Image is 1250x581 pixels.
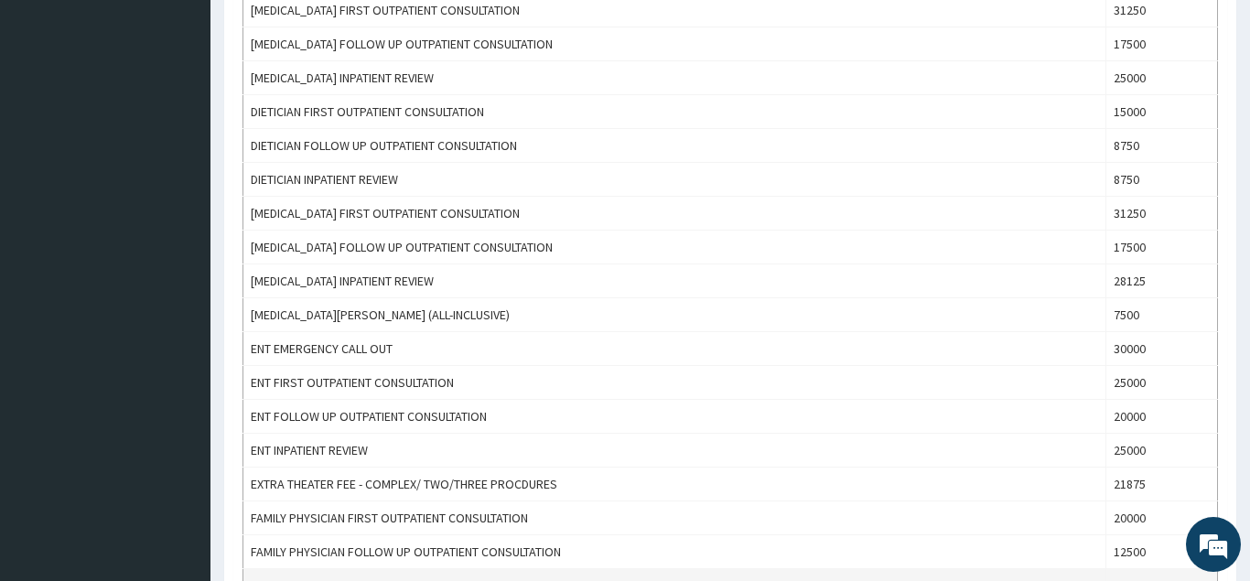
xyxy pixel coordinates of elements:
td: FAMILY PHYSICIAN FOLLOW UP OUTPATIENT CONSULTATION [243,535,1106,569]
td: FAMILY PHYSICIAN FIRST OUTPATIENT CONSULTATION [243,501,1106,535]
div: Minimize live chat window [300,9,344,53]
td: 20000 [1106,501,1218,535]
td: 15000 [1106,95,1218,129]
td: ENT FOLLOW UP OUTPATIENT CONSULTATION [243,400,1106,434]
td: ENT FIRST OUTPATIENT CONSULTATION [243,366,1106,400]
td: ENT INPATIENT REVIEW [243,434,1106,468]
td: [MEDICAL_DATA] FIRST OUTPATIENT CONSULTATION [243,197,1106,231]
textarea: Type your message and hit 'Enter' [9,387,349,451]
span: We're online! [106,174,253,359]
td: 7500 [1106,298,1218,332]
td: 17500 [1106,27,1218,61]
td: 20000 [1106,400,1218,434]
td: 8750 [1106,129,1218,163]
td: [MEDICAL_DATA][PERSON_NAME] (ALL-INCLUSIVE) [243,298,1106,332]
img: d_794563401_company_1708531726252_794563401 [34,91,74,137]
td: DIETICIAN FIRST OUTPATIENT CONSULTATION [243,95,1106,129]
td: [MEDICAL_DATA] INPATIENT REVIEW [243,264,1106,298]
td: 31250 [1106,197,1218,231]
td: [MEDICAL_DATA] FOLLOW UP OUTPATIENT CONSULTATION [243,27,1106,61]
td: 8750 [1106,163,1218,197]
td: 28125 [1106,264,1218,298]
td: 25000 [1106,434,1218,468]
td: ENT EMERGENCY CALL OUT [243,332,1106,366]
td: 25000 [1106,61,1218,95]
td: [MEDICAL_DATA] FOLLOW UP OUTPATIENT CONSULTATION [243,231,1106,264]
td: 21875 [1106,468,1218,501]
td: 30000 [1106,332,1218,366]
div: Chat with us now [95,102,307,126]
td: 17500 [1106,231,1218,264]
td: 12500 [1106,535,1218,569]
td: DIETICIAN INPATIENT REVIEW [243,163,1106,197]
td: [MEDICAL_DATA] INPATIENT REVIEW [243,61,1106,95]
td: 25000 [1106,366,1218,400]
td: DIETICIAN FOLLOW UP OUTPATIENT CONSULTATION [243,129,1106,163]
td: EXTRA THEATER FEE - COMPLEX/ TWO/THREE PROCDURES [243,468,1106,501]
